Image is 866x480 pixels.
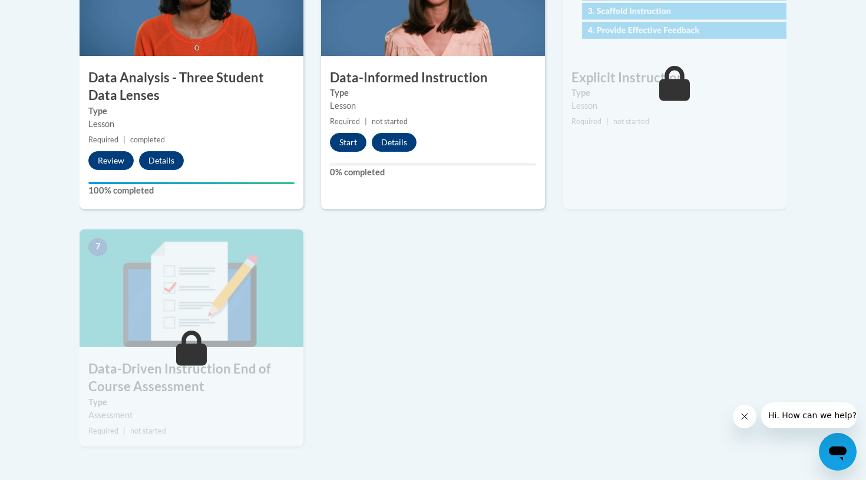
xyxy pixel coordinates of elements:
[733,405,756,428] iframe: Close message
[761,402,857,428] iframe: Message from company
[330,86,536,99] label: Type
[613,117,649,126] span: not started
[819,433,857,471] iframe: Button to launch messaging window
[88,135,118,144] span: Required
[571,117,601,126] span: Required
[330,99,536,112] div: Lesson
[563,69,786,87] h3: Explicit Instruction
[321,69,545,87] h3: Data-Informed Instruction
[123,426,125,435] span: |
[571,99,778,112] div: Lesson
[139,151,184,170] button: Details
[80,69,303,105] h3: Data Analysis - Three Student Data Lenses
[88,184,295,197] label: 100% completed
[571,86,778,99] label: Type
[88,396,295,409] label: Type
[88,238,107,256] span: 7
[365,117,367,126] span: |
[330,133,366,152] button: Start
[80,360,303,396] h3: Data-Driven Instruction End of Course Assessment
[88,426,118,435] span: Required
[123,135,125,144] span: |
[330,117,360,126] span: Required
[88,118,295,131] div: Lesson
[88,105,295,118] label: Type
[372,133,417,152] button: Details
[372,117,408,126] span: not started
[88,182,295,184] div: Your progress
[606,117,609,126] span: |
[88,151,134,170] button: Review
[330,166,536,179] label: 0% completed
[130,135,165,144] span: completed
[80,229,303,347] img: Course Image
[130,426,166,435] span: not started
[88,409,295,422] div: Assessment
